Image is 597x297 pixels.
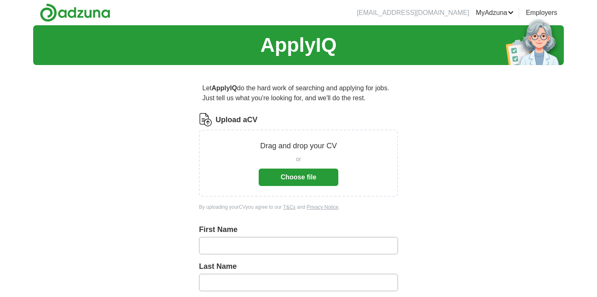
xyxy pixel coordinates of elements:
span: or [296,155,301,164]
label: Last Name [199,261,398,272]
img: CV Icon [199,113,212,126]
a: MyAdzuna [476,8,514,18]
h1: ApplyIQ [260,30,337,60]
p: Drag and drop your CV [260,140,337,152]
div: By uploading your CV you agree to our and . [199,203,398,211]
a: T&Cs [283,204,296,210]
li: [EMAIL_ADDRESS][DOMAIN_NAME] [357,8,469,18]
p: Let do the hard work of searching and applying for jobs. Just tell us what you're looking for, an... [199,80,398,106]
strong: ApplyIQ [211,85,237,92]
img: Adzuna logo [40,3,110,22]
button: Choose file [259,169,338,186]
a: Privacy Notice [307,204,339,210]
a: Employers [526,8,557,18]
label: Upload a CV [216,114,257,126]
label: First Name [199,224,398,235]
